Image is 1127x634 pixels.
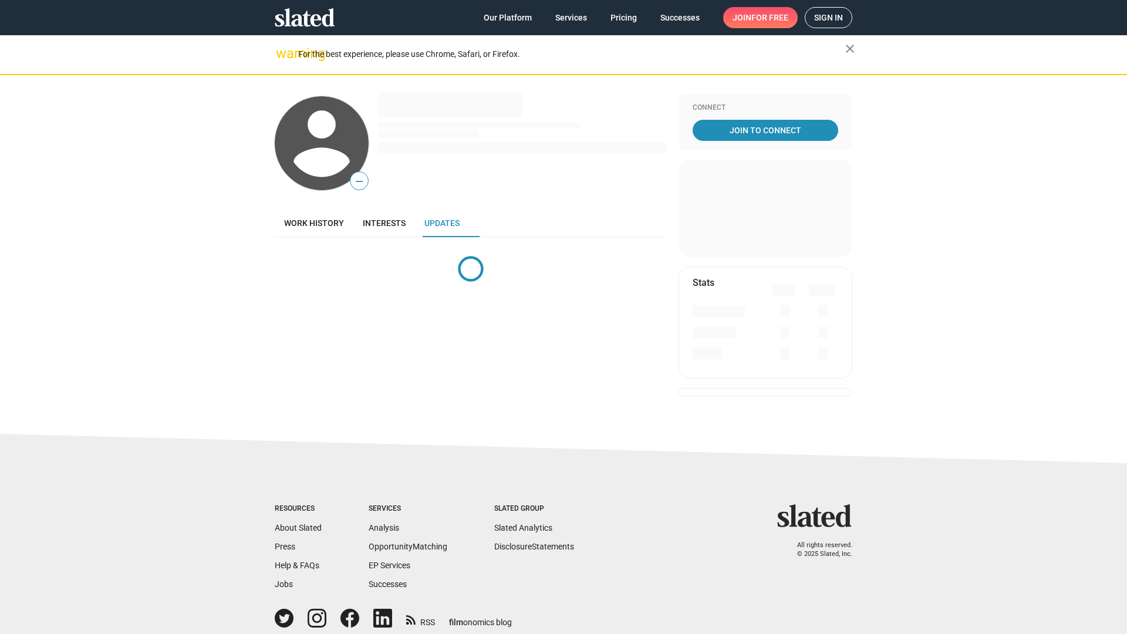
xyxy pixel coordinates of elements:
a: Join To Connect [693,120,838,141]
div: Resources [275,504,322,514]
span: Sign in [814,8,843,28]
p: All rights reserved. © 2025 Slated, Inc. [785,541,852,558]
mat-icon: warning [276,46,290,60]
span: Work history [284,218,344,228]
span: Successes [660,7,700,28]
a: RSS [406,610,435,628]
div: Slated Group [494,504,574,514]
a: Help & FAQs [275,561,319,570]
a: Successes [651,7,709,28]
a: Work history [275,209,353,237]
a: Interests [353,209,415,237]
span: film [449,618,463,627]
a: filmonomics blog [449,608,512,628]
a: Services [546,7,596,28]
span: for free [751,7,788,28]
div: Services [369,504,447,514]
span: Join [733,7,788,28]
a: Our Platform [474,7,541,28]
mat-card-title: Stats [693,276,714,289]
span: Interests [363,218,406,228]
a: Analysis [369,523,399,532]
mat-icon: close [843,42,857,56]
span: — [350,174,368,189]
a: About Slated [275,523,322,532]
a: Updates [415,209,469,237]
div: Connect [693,103,838,113]
a: Slated Analytics [494,523,552,532]
span: Join To Connect [695,120,836,141]
a: Successes [369,579,407,589]
span: Updates [424,218,460,228]
div: For the best experience, please use Chrome, Safari, or Firefox. [298,46,845,62]
span: Services [555,7,587,28]
a: Joinfor free [723,7,798,28]
a: EP Services [369,561,410,570]
a: DisclosureStatements [494,542,574,551]
a: Press [275,542,295,551]
a: Sign in [805,7,852,28]
span: Our Platform [484,7,532,28]
a: Jobs [275,579,293,589]
a: OpportunityMatching [369,542,447,551]
a: Pricing [601,7,646,28]
span: Pricing [610,7,637,28]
